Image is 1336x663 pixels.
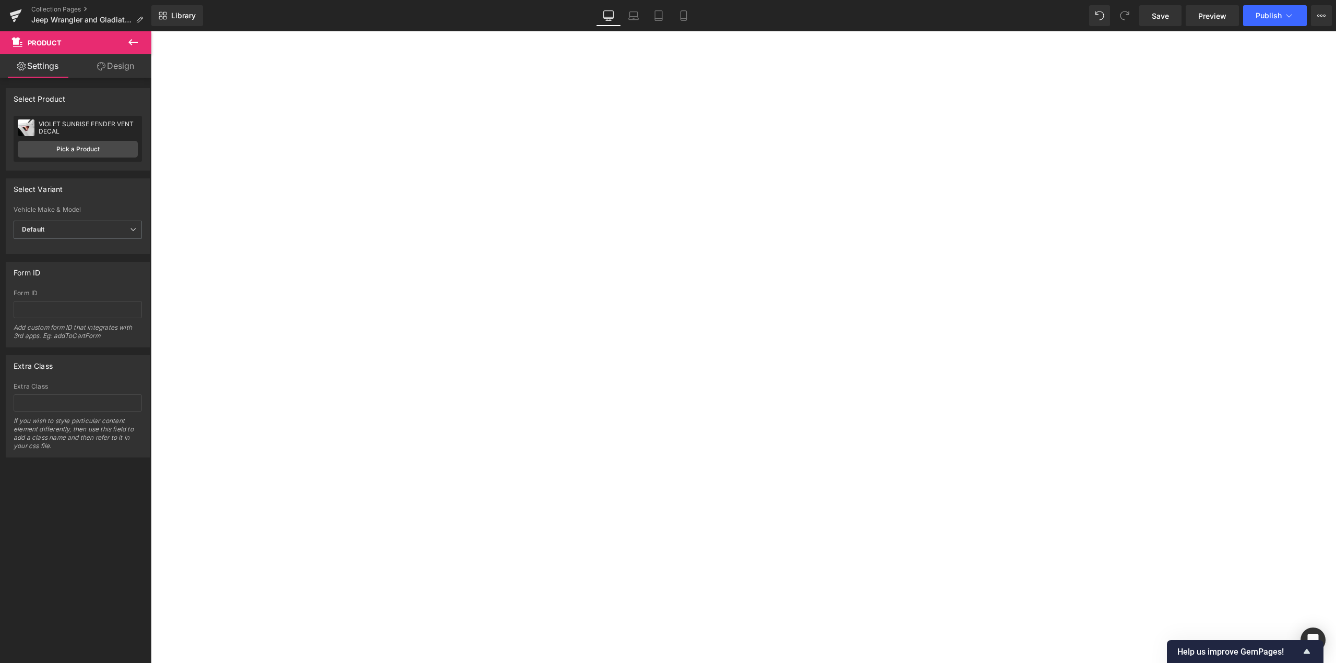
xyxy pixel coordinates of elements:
[18,119,34,136] img: pImage
[22,225,44,233] b: Default
[14,356,53,370] div: Extra Class
[1301,628,1326,653] div: Open Intercom Messenger
[14,383,142,390] div: Extra Class
[31,16,132,24] span: Jeep Wrangler and Gladiator Decals Collection Page
[646,5,671,26] a: Tablet
[1152,10,1169,21] span: Save
[171,11,196,20] span: Library
[18,141,138,158] a: Pick a Product
[14,262,40,277] div: Form ID
[1311,5,1332,26] button: More
[621,5,646,26] a: Laptop
[14,179,63,194] div: Select Variant
[1256,11,1282,20] span: Publish
[14,417,142,457] div: If you wish to style particular content element differently, then use this field to add a class n...
[78,54,153,78] a: Design
[1186,5,1239,26] a: Preview
[1177,647,1301,657] span: Help us improve GemPages!
[31,5,151,14] a: Collection Pages
[1114,5,1135,26] button: Redo
[28,39,62,47] span: Product
[39,120,138,135] div: VIOLET SUNRISE FENDER VENT DECAL
[14,89,66,103] div: Select Product
[671,5,696,26] a: Mobile
[1089,5,1110,26] button: Undo
[14,323,142,347] div: Add custom form ID that integrates with 3rd apps. Eg: addToCartForm
[1177,645,1313,658] button: Show survey - Help us improve GemPages!
[596,5,621,26] a: Desktop
[14,290,142,297] div: Form ID
[1198,10,1226,21] span: Preview
[1243,5,1307,26] button: Publish
[151,5,203,26] a: New Library
[14,206,142,216] label: Vehicle Make & Model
